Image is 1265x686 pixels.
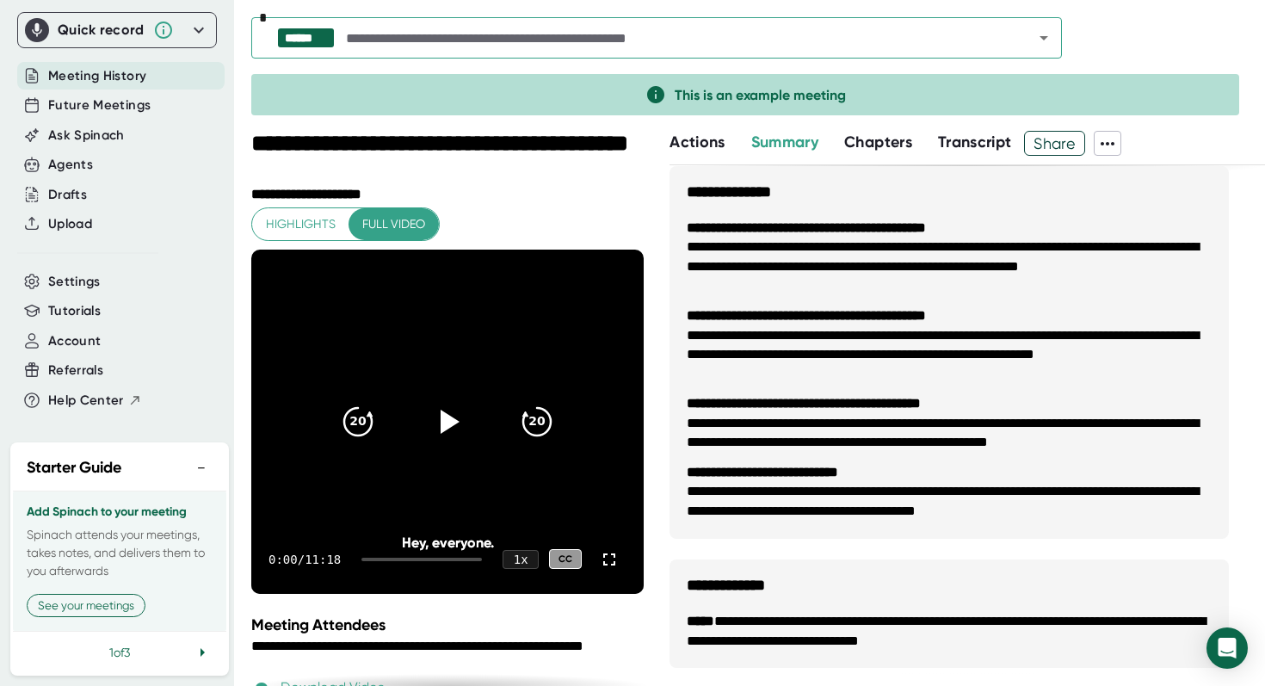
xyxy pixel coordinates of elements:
[48,185,87,205] button: Drafts
[675,87,846,103] span: This is an example meeting
[844,131,912,154] button: Chapters
[751,131,818,154] button: Summary
[938,133,1012,151] span: Transcript
[190,455,213,480] button: −
[1024,131,1085,156] button: Share
[27,594,145,617] button: See your meetings
[266,213,336,235] span: Highlights
[27,456,121,479] h2: Starter Guide
[844,133,912,151] span: Chapters
[25,13,209,47] div: Quick record
[1206,627,1248,669] div: Open Intercom Messenger
[549,549,582,569] div: CC
[27,505,213,519] h3: Add Spinach to your meeting
[48,331,101,351] button: Account
[48,96,151,115] button: Future Meetings
[48,301,101,321] button: Tutorials
[48,214,92,234] button: Upload
[48,66,146,86] button: Meeting History
[48,126,125,145] button: Ask Spinach
[362,213,425,235] span: Full video
[670,133,725,151] span: Actions
[252,208,349,240] button: Highlights
[48,391,142,411] button: Help Center
[938,131,1012,154] button: Transcript
[751,133,818,151] span: Summary
[349,208,439,240] button: Full video
[109,646,130,659] span: 1 of 3
[48,361,103,380] button: Referrals
[48,272,101,292] button: Settings
[268,553,341,566] div: 0:00 / 11:18
[670,131,725,154] button: Actions
[27,526,213,580] p: Spinach attends your meetings, takes notes, and delivers them to you afterwards
[1025,128,1084,158] span: Share
[48,155,93,175] button: Agents
[48,391,124,411] span: Help Center
[291,535,605,551] div: Hey, everyone.
[251,615,648,634] div: Meeting Attendees
[1032,26,1056,50] button: Open
[58,22,145,39] div: Quick record
[503,550,539,569] div: 1 x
